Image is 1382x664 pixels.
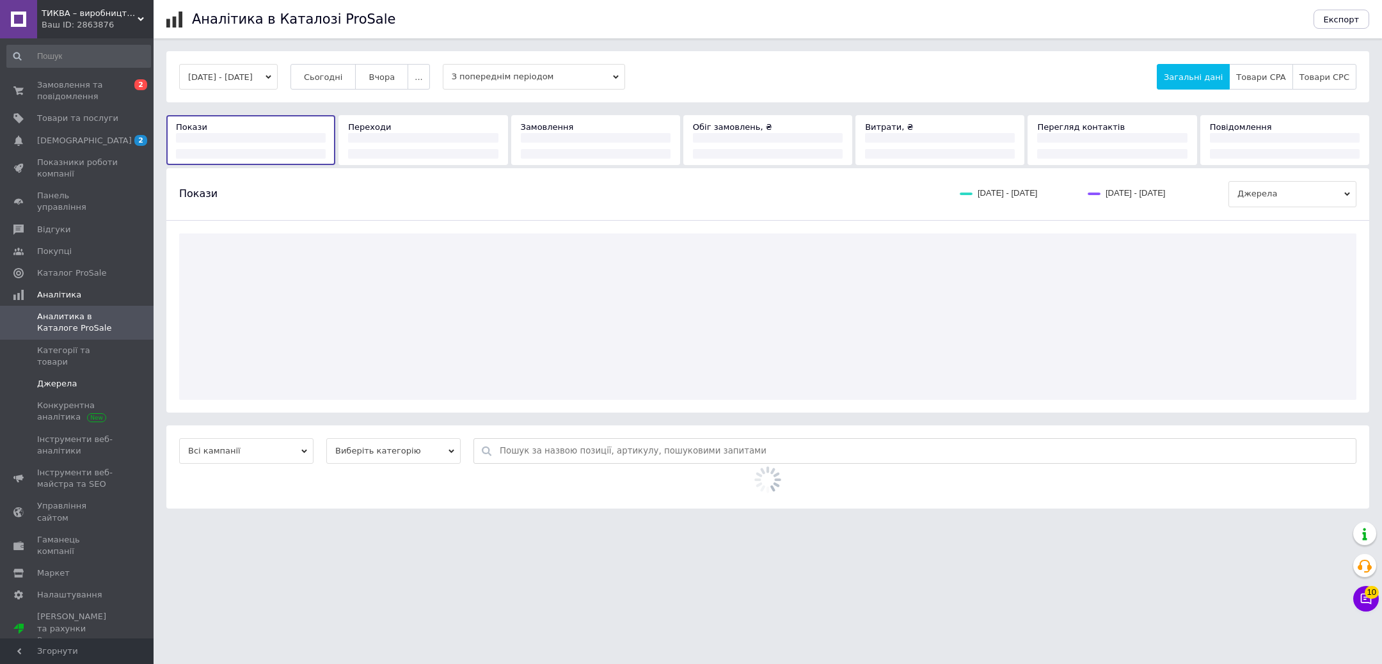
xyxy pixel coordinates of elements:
span: Всі кампанії [179,438,314,464]
button: Сьогодні [290,64,356,90]
span: [DEMOGRAPHIC_DATA] [37,135,132,146]
span: Каталог ProSale [37,267,106,279]
span: Відгуки [37,224,70,235]
span: Інструменти веб-майстра та SEO [37,467,118,490]
span: Сьогодні [304,72,343,82]
span: Покази [179,187,218,201]
button: [DATE] - [DATE] [179,64,278,90]
span: Аналитика в Каталоге ProSale [37,311,118,334]
span: Загальні дані [1164,72,1223,82]
span: Переходи [348,122,391,132]
span: Товари CPC [1299,72,1349,82]
span: Виберіть категорію [326,438,461,464]
button: Вчора [355,64,408,90]
span: Панель управління [37,190,118,213]
div: Prom топ [37,635,118,646]
span: Товари та послуги [37,113,118,124]
span: Витрати, ₴ [865,122,914,132]
button: Товари CPA [1229,64,1292,90]
span: 2 [134,79,147,90]
span: Конкурентна аналітика [37,400,118,423]
input: Пошук [6,45,151,68]
span: Маркет [37,567,70,579]
span: Товари CPA [1236,72,1285,82]
h1: Аналітика в Каталозі ProSale [192,12,395,27]
span: Налаштування [37,589,102,601]
span: 10 [1365,585,1379,598]
span: Джерела [1228,181,1356,207]
span: Експорт [1324,15,1360,24]
button: Товари CPC [1292,64,1356,90]
span: ... [415,72,422,82]
span: Повідомлення [1210,122,1272,132]
button: Чат з покупцем10 [1353,586,1379,612]
span: Обіг замовлень, ₴ [693,122,772,132]
div: Ваш ID: 2863876 [42,19,154,31]
span: Вчора [369,72,395,82]
button: Експорт [1314,10,1370,29]
span: Управління сайтом [37,500,118,523]
span: Інструменти веб-аналітики [37,434,118,457]
span: Показники роботи компанії [37,157,118,180]
button: Загальні дані [1157,64,1230,90]
span: Аналітика [37,289,81,301]
span: Покази [176,122,207,132]
span: З попереднім періодом [443,64,625,90]
span: 2 [134,135,147,146]
span: Гаманець компанії [37,534,118,557]
span: Покупці [37,246,72,257]
input: Пошук за назвою позиції, артикулу, пошуковими запитами [500,439,1349,463]
span: Джерела [37,378,77,390]
span: Перегляд контактів [1037,122,1125,132]
span: Замовлення [521,122,574,132]
button: ... [408,64,429,90]
span: Категорії та товари [37,345,118,368]
span: Замовлення та повідомлення [37,79,118,102]
span: [PERSON_NAME] та рахунки [37,611,118,646]
span: ТИКВА – виробництво товарів для саду та городу [42,8,138,19]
